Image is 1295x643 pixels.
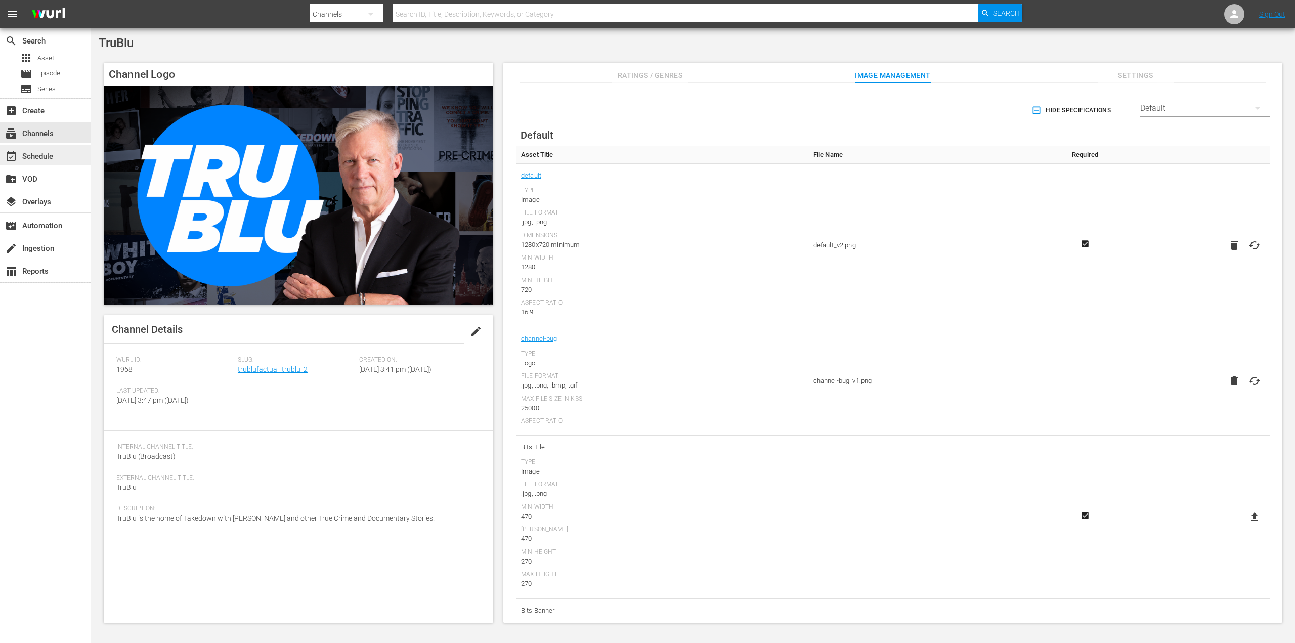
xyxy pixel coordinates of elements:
[993,4,1020,22] span: Search
[359,365,431,373] span: [DATE] 3:41 pm ([DATE])
[238,365,308,373] a: trublufactual_trublu_2
[521,622,803,630] div: Type
[521,489,803,499] div: .jpg, .png
[112,323,183,335] span: Channel Details
[359,356,476,364] span: Created On:
[855,69,931,82] span: Image Management
[521,503,803,511] div: Min Width
[521,129,553,141] span: Default
[5,265,17,277] span: Reports
[238,356,354,364] span: Slug:
[20,83,32,95] span: Series
[521,254,803,262] div: Min Width
[1029,96,1115,124] button: Hide Specifications
[521,604,803,617] span: Bits Banner
[521,350,803,358] div: Type
[521,403,803,413] div: 25000
[521,358,803,368] div: Logo
[116,365,133,373] span: 1968
[5,105,17,117] span: Create
[521,232,803,240] div: Dimensions
[521,307,803,317] div: 16:9
[521,466,803,477] div: Image
[521,169,541,182] a: default
[521,534,803,544] div: 470
[521,209,803,217] div: File Format
[37,68,60,78] span: Episode
[612,69,688,82] span: Ratings / Genres
[521,458,803,466] div: Type
[521,285,803,295] div: 720
[6,8,18,20] span: menu
[1140,94,1270,122] div: Default
[521,195,803,205] div: Image
[5,127,17,140] span: Channels
[116,443,476,451] span: Internal Channel Title:
[20,68,32,80] span: Episode
[116,483,137,491] span: TruBlu
[464,319,488,344] button: edit
[521,571,803,579] div: Max Height
[20,52,32,64] span: Asset
[521,380,803,391] div: .jpg, .png, .bmp, .gif
[1098,69,1174,82] span: Settings
[521,240,803,250] div: 1280x720 minimum
[99,36,134,50] span: TruBlu
[37,84,56,94] span: Series
[116,514,435,522] span: TruBlu is the home of Takedown with [PERSON_NAME] and other True Crime and Documentary Stories.
[521,372,803,380] div: File Format
[521,262,803,272] div: 1280
[116,452,176,460] span: TruBlu (Broadcast)
[521,579,803,589] div: 270
[104,86,493,305] img: TruBlu
[808,146,1055,164] th: File Name
[104,63,493,86] h4: Channel Logo
[1079,239,1091,248] svg: Required
[1033,105,1111,116] span: Hide Specifications
[521,217,803,227] div: .jpg, .png
[1259,10,1285,18] a: Sign Out
[116,474,476,482] span: External Channel Title:
[521,556,803,567] div: 270
[521,441,803,454] span: Bits Tile
[470,325,482,337] span: edit
[521,511,803,522] div: 470
[1079,511,1091,520] svg: Required
[24,3,73,26] img: ans4CAIJ8jUAAAAAAAAAAAAAAAAAAAAAAAAgQb4GAAAAAAAAAAAAAAAAAAAAAAAAJMjXAAAAAAAAAAAAAAAAAAAAAAAAgAT5G...
[5,173,17,185] span: VOD
[5,220,17,232] span: Automation
[521,395,803,403] div: Max File Size In Kbs
[5,35,17,47] span: Search
[516,146,808,164] th: Asset Title
[521,548,803,556] div: Min Height
[521,526,803,534] div: [PERSON_NAME]
[808,164,1055,327] td: default_v2.png
[978,4,1022,22] button: Search
[5,150,17,162] span: Schedule
[808,327,1055,436] td: channel-bug_v1.png
[116,505,476,513] span: Description:
[37,53,54,63] span: Asset
[5,242,17,254] span: Ingestion
[521,187,803,195] div: Type
[1054,146,1116,164] th: Required
[116,396,189,404] span: [DATE] 3:47 pm ([DATE])
[521,277,803,285] div: Min Height
[521,332,557,346] a: channel-bug
[5,196,17,208] span: Overlays
[116,356,233,364] span: Wurl ID:
[116,387,233,395] span: Last Updated:
[521,417,803,425] div: Aspect Ratio
[521,481,803,489] div: File Format
[521,299,803,307] div: Aspect Ratio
